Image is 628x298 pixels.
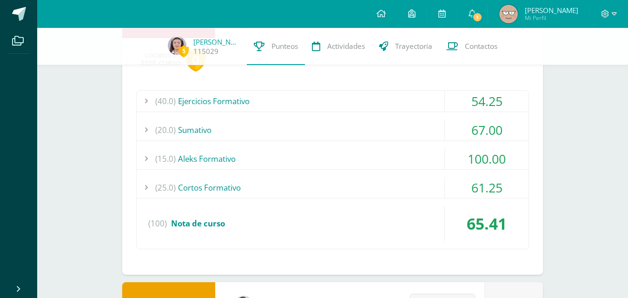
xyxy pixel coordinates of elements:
[155,91,176,112] span: (40.0)
[178,45,189,57] span: 5
[445,119,529,140] div: 67.00
[193,46,218,56] a: 115029
[168,36,186,55] img: 4725ac30a4b5e3f6cb13a1b1878e08d8.png
[445,91,529,112] div: 54.25
[465,41,497,51] span: Contactos
[472,12,483,22] span: 1
[155,119,176,140] span: (20.0)
[305,28,372,65] a: Actividades
[137,148,529,169] div: Aleks Formativo
[137,91,529,112] div: Ejercicios Formativo
[445,148,529,169] div: 100.00
[247,28,305,65] a: Punteos
[525,14,578,22] span: Mi Perfil
[155,148,176,169] span: (15.0)
[439,28,504,65] a: Contactos
[372,28,439,65] a: Trayectoria
[499,5,518,23] img: 8a645319073ae46e45be4e2c41f52a03.png
[445,177,529,198] div: 61.25
[148,206,167,241] span: (100)
[155,177,176,198] span: (25.0)
[137,119,529,140] div: Sumativo
[271,41,298,51] span: Punteos
[395,41,432,51] span: Trayectoria
[137,177,529,198] div: Cortos Formativo
[327,41,365,51] span: Actividades
[171,218,225,229] span: Nota de curso
[525,6,578,15] span: [PERSON_NAME]
[193,37,240,46] a: [PERSON_NAME]
[445,206,529,241] div: 65.41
